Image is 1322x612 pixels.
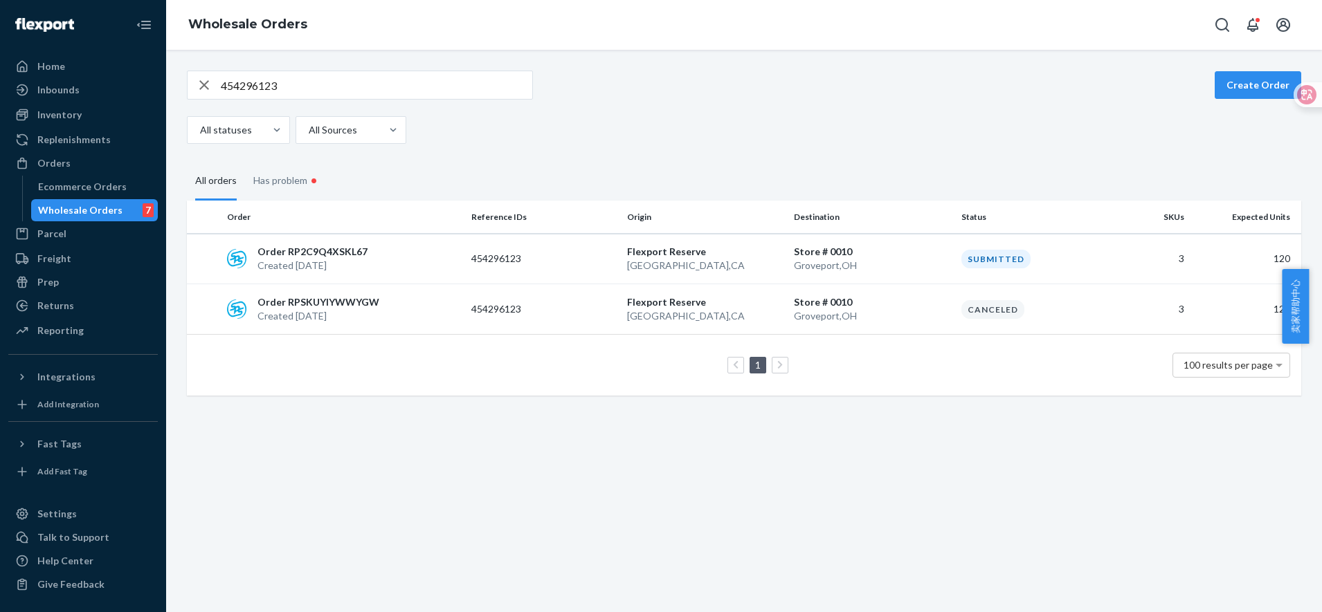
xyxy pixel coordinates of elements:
[8,393,158,416] a: Add Integration
[15,18,74,32] img: Flexport logo
[307,171,320,189] div: •
[466,201,622,234] th: Reference IDs
[1215,71,1301,99] button: Create Order
[8,526,158,548] a: Talk to Support
[8,248,158,270] a: Freight
[8,271,158,293] a: Prep
[1190,284,1301,335] td: 120
[1269,11,1297,39] button: Open account menu
[1190,234,1301,284] td: 120
[1112,284,1190,335] td: 3
[8,550,158,572] a: Help Center
[794,309,950,323] p: Groveport , OH
[8,295,158,317] a: Returns
[37,133,111,147] div: Replenishments
[8,104,158,126] a: Inventory
[1239,11,1267,39] button: Open notifications
[8,461,158,483] a: Add Fast Tag
[471,252,582,266] p: 454296123
[257,295,379,309] p: Order RPSKUYIYWWYGW
[956,201,1112,234] th: Status
[177,5,318,45] ol: breadcrumbs
[627,309,784,323] p: [GEOGRAPHIC_DATA] , CA
[752,359,763,371] a: Page 1 is your current page
[37,507,77,521] div: Settings
[38,203,123,217] div: Wholesale Orders
[788,201,956,234] th: Destination
[622,201,789,234] th: Origin
[37,59,65,73] div: Home
[257,245,368,259] p: Order RP2C9Q4XSKL67
[1112,234,1190,284] td: 3
[143,203,154,217] div: 7
[37,227,66,241] div: Parcel
[1190,201,1301,234] th: Expected Units
[199,123,200,137] input: All statuses
[257,259,368,272] p: Created [DATE]
[227,249,246,268] img: sps-commerce logo
[8,573,158,595] button: Give Feedback
[37,252,71,266] div: Freight
[37,83,80,97] div: Inbounds
[31,199,159,221] a: Wholesale Orders7
[961,300,1024,319] div: Canceled
[8,129,158,151] a: Replenishments
[37,530,109,544] div: Talk to Support
[253,160,320,201] div: Has problem
[471,302,582,316] p: 454296123
[627,259,784,272] p: [GEOGRAPHIC_DATA] , CA
[1184,359,1273,371] span: 100 results per page
[1208,11,1236,39] button: Open Search Box
[37,577,105,591] div: Give Feedback
[627,295,784,309] p: Flexport Reserve
[195,163,237,201] div: All orders
[307,123,309,137] input: All Sources
[8,152,158,174] a: Orders
[37,108,82,122] div: Inventory
[8,366,158,388] button: Integrations
[794,245,950,259] p: Store # 0010
[221,201,466,234] th: Order
[1282,269,1309,344] button: 卖家帮助中心
[37,275,59,289] div: Prep
[37,437,82,451] div: Fast Tags
[1112,201,1190,234] th: SKUs
[227,299,246,319] img: sps-commerce logo
[31,176,159,198] a: Ecommerce Orders
[8,79,158,101] a: Inbounds
[8,319,158,342] a: Reporting
[37,465,87,477] div: Add Fast Tag
[794,295,950,309] p: Store # 0010
[37,156,71,170] div: Orders
[961,250,1031,268] div: Submitted
[8,223,158,245] a: Parcel
[794,259,950,272] p: Groveport , OH
[8,55,158,77] a: Home
[38,180,127,194] div: Ecommerce Orders
[37,324,84,337] div: Reporting
[37,398,99,410] div: Add Integration
[627,245,784,259] p: Flexport Reserve
[37,554,93,568] div: Help Center
[37,299,74,313] div: Returns
[221,71,532,99] input: Search orders
[37,370,96,384] div: Integrations
[8,503,158,525] a: Settings
[257,309,379,323] p: Created [DATE]
[130,11,158,39] button: Close Navigation
[188,17,307,32] a: Wholesale Orders
[8,433,158,455] button: Fast Tags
